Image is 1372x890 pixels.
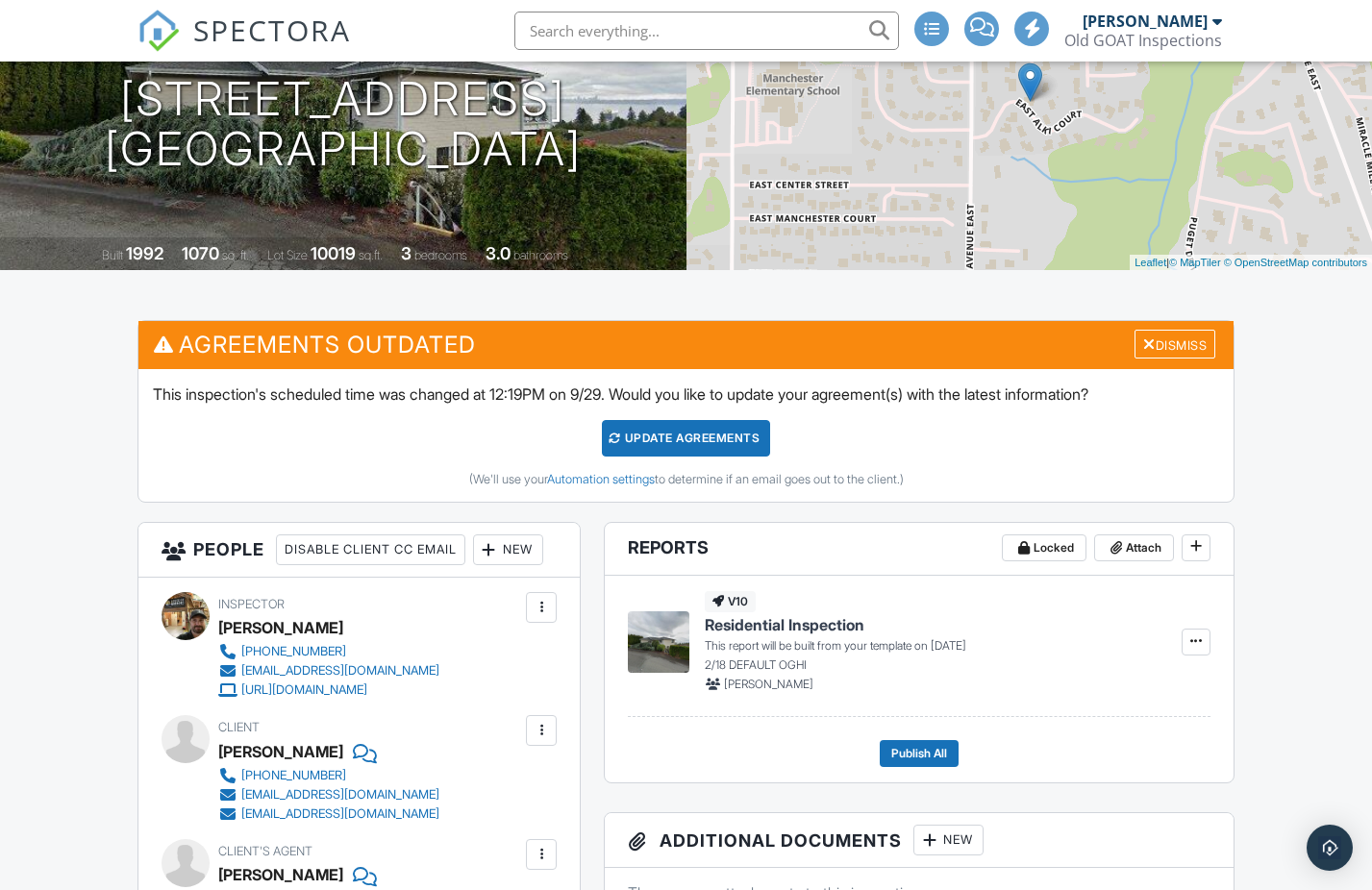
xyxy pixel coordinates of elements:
a: [EMAIL_ADDRESS][DOMAIN_NAME] [218,661,439,680]
div: [PERSON_NAME] [218,613,343,642]
span: bedrooms [414,248,467,262]
a: SPECTORA [137,26,351,66]
div: 1992 [126,243,163,263]
div: [EMAIL_ADDRESS][DOMAIN_NAME] [241,663,439,679]
h3: Agreements Outdated [138,321,1235,368]
div: [EMAIL_ADDRESS][DOMAIN_NAME] [241,787,439,803]
span: sq. ft. [222,248,249,262]
a: © OpenStreetMap contributors [1224,257,1367,268]
div: Open Intercom Messenger [1307,825,1353,871]
h3: People [138,523,581,578]
div: Old GOAT Inspections [1064,31,1222,50]
div: [PHONE_NUMBER] [241,644,346,659]
div: [PERSON_NAME] [1083,12,1208,31]
span: Inspector [218,597,285,611]
span: sq.ft. [359,248,383,262]
div: New [913,825,984,855]
a: Leaflet [1135,257,1166,268]
a: [EMAIL_ADDRESS][DOMAIN_NAME] [218,804,439,824]
img: The Best Home Inspection Software - Spectora [137,10,180,52]
span: Lot Size [267,248,308,262]
div: 3 [401,243,412,263]
a: [URL][DOMAIN_NAME] [218,680,439,700]
div: | [1130,255,1372,271]
h1: [STREET_ADDRESS] [GEOGRAPHIC_DATA] [105,74,582,176]
div: [PHONE_NUMBER] [241,768,346,783]
span: bathrooms [513,248,568,262]
span: Built [102,248,123,262]
div: Disable Client CC Email [276,534,465,565]
div: 1070 [182,243,219,263]
h3: Additional Documents [605,813,1234,868]
a: [PHONE_NUMBER] [218,766,439,785]
a: [PERSON_NAME] [218,860,343,889]
div: [PERSON_NAME] [218,737,343,766]
a: [PHONE_NUMBER] [218,642,439,661]
div: 3.0 [486,243,511,263]
div: [EMAIL_ADDRESS][DOMAIN_NAME] [241,806,439,822]
span: SPECTORA [193,10,351,50]
div: (We'll use your to determine if an email goes out to the client.) [153,472,1220,487]
div: Dismiss [1135,330,1215,359]
input: Search everything... [514,12,899,50]
a: © MapTiler [1169,257,1221,268]
div: [URL][DOMAIN_NAME] [241,682,367,698]
div: This inspection's scheduled time was changed at 12:19PM on 9/29. Would you like to update your ag... [138,369,1235,502]
a: Automation settings [547,472,655,486]
span: Client's Agent [218,844,312,858]
div: 10019 [311,243,356,263]
div: New [473,534,543,565]
span: Client [218,720,260,734]
a: [EMAIL_ADDRESS][DOMAIN_NAME] [218,785,439,804]
div: Update Agreements [602,420,770,457]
